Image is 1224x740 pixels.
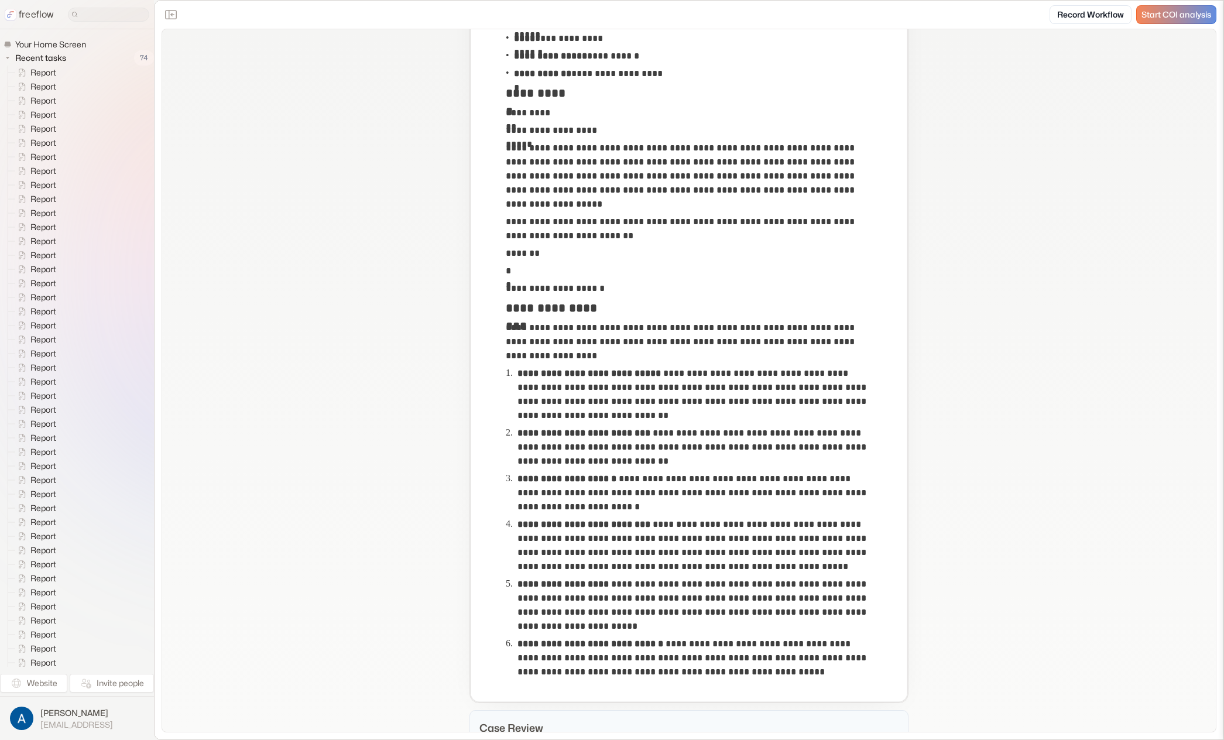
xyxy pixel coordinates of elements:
[4,51,71,65] button: Recent tasks
[28,544,60,556] span: Report
[1136,5,1216,24] a: Start COI analysis
[8,431,61,445] a: Report
[134,50,154,66] span: 74
[8,136,61,150] a: Report
[8,108,61,122] a: Report
[13,52,70,64] span: Recent tasks
[8,262,61,276] a: Report
[8,403,61,417] a: Report
[8,318,61,333] a: Report
[8,599,61,614] a: Report
[28,306,60,317] span: Report
[8,164,61,178] a: Report
[28,559,60,570] span: Report
[8,656,61,670] a: Report
[28,165,60,177] span: Report
[28,474,60,486] span: Report
[8,80,61,94] a: Report
[28,123,60,135] span: Report
[28,502,60,514] span: Report
[28,446,60,458] span: Report
[162,5,180,24] button: Close the sidebar
[28,151,60,163] span: Report
[8,290,61,304] a: Report
[28,601,60,612] span: Report
[28,460,60,472] span: Report
[28,530,60,542] span: Report
[8,389,61,403] a: Report
[28,348,60,359] span: Report
[8,206,61,220] a: Report
[28,179,60,191] span: Report
[28,320,60,331] span: Report
[8,614,61,628] a: Report
[28,137,60,149] span: Report
[28,587,60,598] span: Report
[8,417,61,431] a: Report
[28,95,60,107] span: Report
[28,263,60,275] span: Report
[28,277,60,289] span: Report
[28,235,60,247] span: Report
[19,8,54,22] p: freeflow
[8,178,61,192] a: Report
[8,94,61,108] a: Report
[40,707,113,719] span: [PERSON_NAME]
[8,66,61,80] a: Report
[8,459,61,473] a: Report
[28,193,60,205] span: Report
[1141,10,1211,20] span: Start COI analysis
[28,67,60,78] span: Report
[28,643,60,655] span: Report
[28,334,60,345] span: Report
[8,628,61,642] a: Report
[28,292,60,303] span: Report
[8,473,61,487] a: Report
[7,704,147,733] button: [PERSON_NAME][EMAIL_ADDRESS]
[28,390,60,402] span: Report
[8,304,61,318] a: Report
[8,585,61,599] a: Report
[8,642,61,656] a: Report
[8,347,61,361] a: Report
[8,501,61,515] a: Report
[28,432,60,444] span: Report
[8,543,61,557] a: Report
[28,207,60,219] span: Report
[28,657,60,669] span: Report
[28,615,60,626] span: Report
[28,629,60,640] span: Report
[8,192,61,206] a: Report
[28,573,60,584] span: Report
[8,122,61,136] a: Report
[4,39,91,50] a: Your Home Screen
[8,150,61,164] a: Report
[8,220,61,234] a: Report
[28,488,60,500] span: Report
[10,707,33,730] img: profile
[8,248,61,262] a: Report
[13,39,90,50] span: Your Home Screen
[8,361,61,375] a: Report
[28,249,60,261] span: Report
[8,445,61,459] a: Report
[28,221,60,233] span: Report
[28,516,60,528] span: Report
[8,515,61,529] a: Report
[8,571,61,585] a: Report
[28,404,60,416] span: Report
[28,376,60,388] span: Report
[8,276,61,290] a: Report
[8,557,61,571] a: Report
[28,418,60,430] span: Report
[8,487,61,501] a: Report
[8,234,61,248] a: Report
[28,362,60,374] span: Report
[479,720,899,736] p: Case Review
[40,720,113,730] span: [EMAIL_ADDRESS]
[8,529,61,543] a: Report
[8,375,61,389] a: Report
[8,333,61,347] a: Report
[5,8,54,22] a: freeflow
[1050,5,1132,24] a: Record Workflow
